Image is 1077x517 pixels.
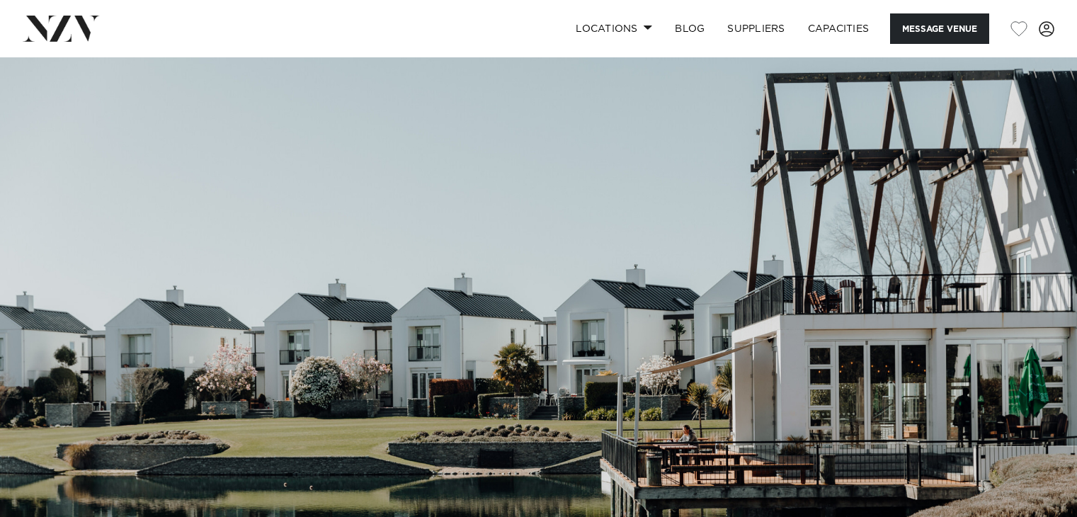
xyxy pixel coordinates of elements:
[890,13,989,44] button: Message Venue
[564,13,663,44] a: Locations
[716,13,796,44] a: SUPPLIERS
[797,13,881,44] a: Capacities
[663,13,716,44] a: BLOG
[23,16,100,41] img: nzv-logo.png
